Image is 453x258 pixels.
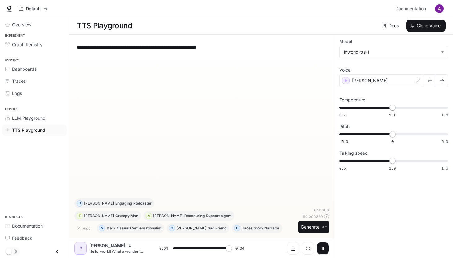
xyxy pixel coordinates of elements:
button: User avatar [433,2,446,15]
span: 0.7 [339,112,346,118]
a: TTS Playground [2,125,67,136]
span: 1.0 [389,166,396,171]
p: Pitch [339,124,350,129]
p: [PERSON_NAME] [89,242,125,249]
span: LLM Playground [12,115,46,121]
button: O[PERSON_NAME]Sad Friend [167,223,229,233]
span: Dark mode toggle [6,248,12,255]
div: C [76,243,86,253]
button: Hide [74,223,94,233]
p: [PERSON_NAME] [153,214,183,218]
div: A [146,211,152,221]
p: [PERSON_NAME] [84,202,114,205]
button: Generate⌘⏎ [298,221,329,234]
button: Download audio [287,242,299,255]
a: LLM Playground [2,113,67,123]
button: MMarkCasual Conversationalist [97,223,164,233]
p: [PERSON_NAME] [352,78,388,84]
span: Documentation [395,5,426,13]
p: [PERSON_NAME] [176,226,206,230]
span: TTS Playground [12,127,45,133]
p: Story Narrator [254,226,279,230]
h1: TTS Playground [77,20,132,32]
span: 0:04 [235,245,244,251]
button: All workspaces [16,2,51,15]
p: Default [26,6,41,11]
span: 0 [391,139,394,144]
span: Overview [12,21,31,28]
span: -5.0 [339,139,348,144]
button: T[PERSON_NAME]Grumpy Man [74,211,141,221]
p: Temperature [339,98,365,102]
span: 0.5 [339,166,346,171]
a: Graph Registry [2,39,67,50]
a: Overview [2,19,67,30]
button: Close drawer [50,245,64,258]
a: Dashboards [2,64,67,74]
button: A[PERSON_NAME]Reassuring Support Agent [143,211,234,221]
div: inworld-tts-1 [340,46,448,58]
span: 1.5 [442,112,448,118]
p: 64 / 1000 [314,207,329,213]
span: 1.1 [389,112,396,118]
span: 0:04 [159,245,168,251]
button: Copy Voice ID [125,244,134,247]
span: Traces [12,78,26,84]
a: Traces [2,76,67,87]
div: T [77,211,82,221]
p: ⌘⏎ [322,225,327,229]
div: D [77,198,82,208]
div: H [234,223,240,233]
span: Feedback [12,235,32,241]
span: Graph Registry [12,41,42,48]
button: HHadesStory Narrator [232,223,282,233]
a: Docs [380,20,401,32]
p: Reassuring Support Agent [184,214,231,218]
p: Hello, world! What a wonderful day to be a text-to-speech model! [89,249,144,254]
a: Documentation [393,2,431,15]
button: Inspect [302,242,314,255]
span: Documentation [12,223,43,229]
a: Logs [2,88,67,99]
span: 5.0 [442,139,448,144]
div: inworld-tts-1 [344,49,438,55]
p: Casual Conversationalist [117,226,161,230]
p: [PERSON_NAME] [84,214,114,218]
p: Voice [339,68,350,72]
p: $ 0.000320 [303,214,323,219]
p: Sad Friend [208,226,226,230]
p: Grumpy Man [115,214,138,218]
p: Talking speed [339,151,368,155]
div: O [169,223,175,233]
img: User avatar [435,4,444,13]
span: Logs [12,90,22,96]
div: M [99,223,105,233]
button: Clone Voice [406,20,446,32]
p: Mark [106,226,116,230]
p: Model [339,39,352,44]
p: Engaging Podcaster [115,202,152,205]
span: 1.5 [442,166,448,171]
p: Hades [241,226,253,230]
a: Documentation [2,220,67,231]
a: Feedback [2,233,67,243]
button: D[PERSON_NAME]Engaging Podcaster [74,198,154,208]
span: Dashboards [12,66,37,72]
